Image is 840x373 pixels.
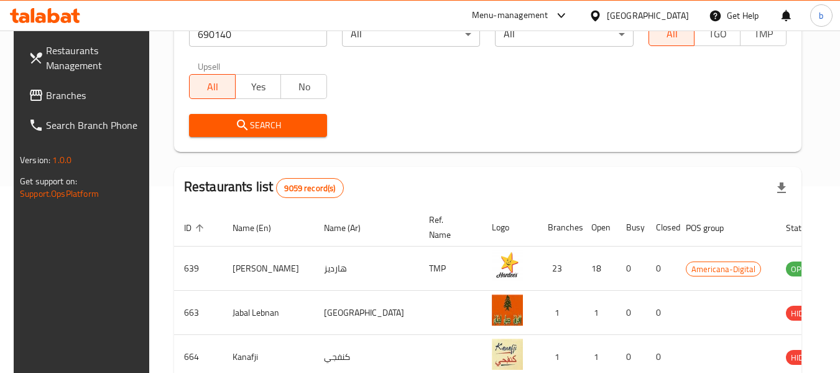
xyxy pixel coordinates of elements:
[495,22,633,47] div: All
[174,291,223,335] td: 663
[198,62,221,70] label: Upsell
[616,291,646,335] td: 0
[280,74,327,99] button: No
[46,43,144,73] span: Restaurants Management
[694,21,741,46] button: TGO
[19,110,154,140] a: Search Branch Phone
[767,173,796,203] div: Export file
[482,209,538,247] th: Logo
[314,247,419,291] td: هارديز
[429,212,467,242] span: Ref. Name
[581,247,616,291] td: 18
[276,178,343,198] div: Total records count
[654,25,690,43] span: All
[174,247,223,291] td: 639
[786,351,823,365] span: HIDDEN
[646,247,676,291] td: 0
[616,247,646,291] td: 0
[342,22,480,47] div: All
[786,306,823,321] span: HIDDEN
[686,262,760,276] span: Americana-Digital
[538,247,581,291] td: 23
[189,114,327,137] button: Search
[233,220,287,235] span: Name (En)
[19,35,154,80] a: Restaurants Management
[538,291,581,335] td: 1
[277,182,343,194] span: 9059 record(s)
[199,118,317,133] span: Search
[20,173,77,189] span: Get support on:
[745,25,782,43] span: TMP
[492,295,523,326] img: Jabal Lebnan
[223,247,314,291] td: [PERSON_NAME]
[19,80,154,110] a: Branches
[646,291,676,335] td: 0
[786,220,826,235] span: Status
[646,209,676,247] th: Closed
[46,118,144,133] span: Search Branch Phone
[616,209,646,247] th: Busy
[286,78,322,96] span: No
[46,88,144,103] span: Branches
[686,220,740,235] span: POS group
[52,152,72,168] span: 1.0.0
[740,21,787,46] button: TMP
[786,262,816,276] span: OPEN
[20,186,99,202] a: Support.OpsPlatform
[472,8,548,23] div: Menu-management
[538,209,581,247] th: Branches
[20,152,50,168] span: Version:
[819,9,823,22] span: b
[241,78,277,96] span: Yes
[324,220,377,235] span: Name (Ar)
[581,291,616,335] td: 1
[492,250,523,281] img: Hardee's
[195,78,231,96] span: All
[189,22,327,47] input: Search for restaurant name or ID..
[314,291,419,335] td: [GEOGRAPHIC_DATA]
[184,220,208,235] span: ID
[419,247,482,291] td: TMP
[581,209,616,247] th: Open
[184,177,344,198] h2: Restaurants list
[699,25,736,43] span: TGO
[223,291,314,335] td: Jabal Lebnan
[607,9,689,22] div: [GEOGRAPHIC_DATA]
[648,21,695,46] button: All
[189,74,236,99] button: All
[786,306,823,321] div: HIDDEN
[235,74,282,99] button: Yes
[492,339,523,370] img: Kanafji
[786,262,816,276] div: OPEN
